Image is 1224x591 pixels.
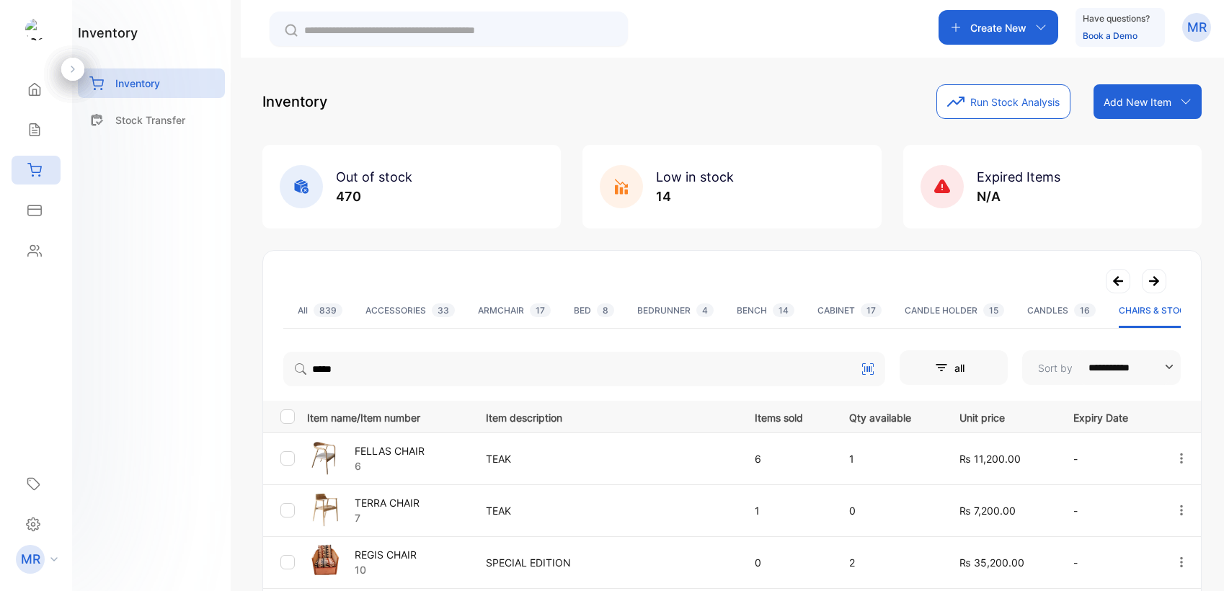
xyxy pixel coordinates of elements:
[336,187,412,206] p: 470
[1073,555,1145,570] p: -
[959,556,1024,569] span: ₨ 35,200.00
[773,303,794,317] span: 14
[1038,360,1073,376] p: Sort by
[336,169,412,185] span: Out of stock
[1073,503,1145,518] p: -
[365,304,455,317] div: ACCESSORIES
[486,451,726,466] p: TEAK
[21,550,40,569] p: MR
[1163,530,1224,591] iframe: LiveChat chat widget
[936,84,1070,119] button: Run Stock Analysis
[78,68,225,98] a: Inventory
[355,562,417,577] p: 10
[817,304,882,317] div: CABINET
[307,407,468,425] p: Item name/Item number
[1083,12,1150,26] p: Have questions?
[307,543,343,579] img: item
[959,453,1021,465] span: ₨ 11,200.00
[970,20,1026,35] p: Create New
[737,304,794,317] div: BENCH
[849,555,930,570] p: 2
[977,187,1060,206] p: N/A
[262,91,327,112] p: Inventory
[1073,451,1145,466] p: -
[307,439,343,475] img: item
[355,495,420,510] p: TERRA CHAIR
[307,491,343,527] img: item
[977,169,1060,185] span: Expired Items
[959,407,1044,425] p: Unit price
[486,503,726,518] p: TEAK
[1083,30,1137,41] a: Book a Demo
[849,503,930,518] p: 0
[25,19,47,40] img: logo
[432,303,455,317] span: 33
[355,458,425,474] p: 6
[959,505,1016,517] span: ₨ 7,200.00
[78,105,225,135] a: Stock Transfer
[1187,18,1207,37] p: MR
[115,112,185,128] p: Stock Transfer
[755,407,819,425] p: Items sold
[355,547,417,562] p: REGIS CHAIR
[983,303,1004,317] span: 15
[861,303,882,317] span: 17
[1027,304,1096,317] div: CANDLES
[1073,407,1145,425] p: Expiry Date
[1022,350,1181,385] button: Sort by
[755,451,819,466] p: 6
[905,304,1004,317] div: CANDLE HOLDER
[314,303,342,317] span: 839
[1104,94,1171,110] p: Add New Item
[1074,303,1096,317] span: 16
[1182,10,1211,45] button: MR
[849,451,930,466] p: 1
[656,187,734,206] p: 14
[574,304,614,317] div: BED
[486,555,726,570] p: SPECIAL EDITION
[755,503,819,518] p: 1
[656,169,734,185] span: Low in stock
[478,304,551,317] div: ARMCHAIR
[115,76,160,91] p: Inventory
[849,407,930,425] p: Qty available
[78,23,138,43] h1: inventory
[637,304,714,317] div: BEDRUNNER
[486,407,726,425] p: Item description
[298,304,342,317] div: All
[597,303,614,317] span: 8
[696,303,714,317] span: 4
[355,510,420,525] p: 7
[530,303,551,317] span: 17
[355,443,425,458] p: FELLAS CHAIR
[939,10,1058,45] button: Create New
[755,555,819,570] p: 0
